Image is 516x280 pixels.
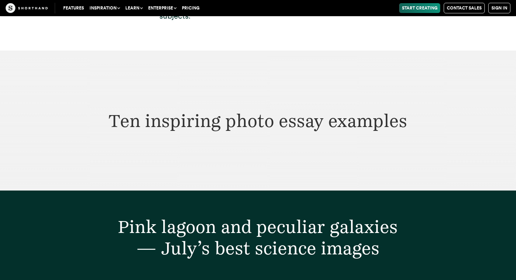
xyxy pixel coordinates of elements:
a: Features [60,3,87,13]
a: Sign in [488,3,510,13]
button: Enterprise [145,3,179,13]
a: Pricing [179,3,202,13]
a: Start Creating [399,3,440,13]
button: Learn [123,3,145,13]
img: The Craft [6,3,48,13]
button: Inspiration [87,3,123,13]
a: Contact Sales [444,3,485,13]
h2: Ten inspiring photo essay examples [59,110,457,131]
h2: Pink lagoon and peculiar galaxies — July’s best science images [59,216,457,259]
